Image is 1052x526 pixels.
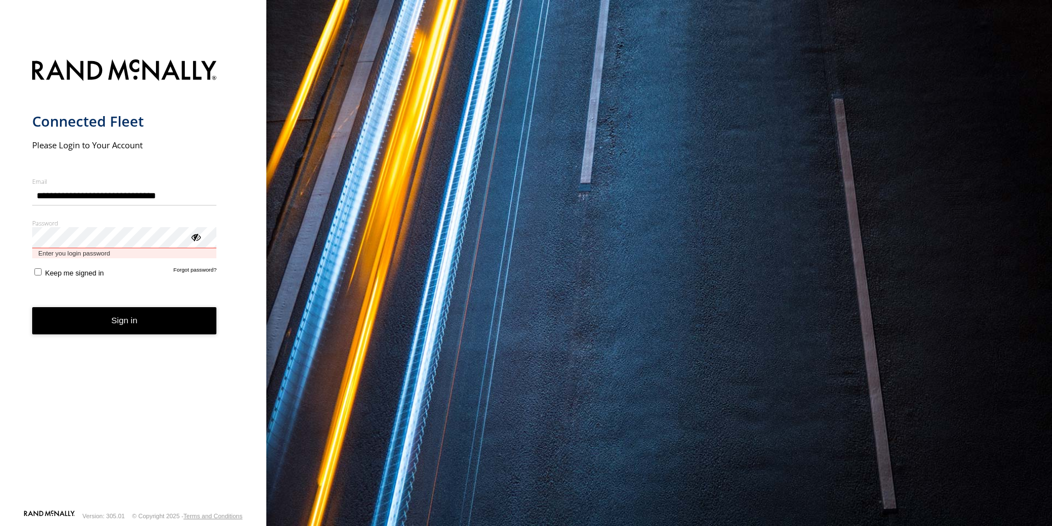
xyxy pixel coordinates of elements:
[32,219,217,227] label: Password
[32,112,217,131] h1: Connected Fleet
[32,139,217,151] h2: Please Login to Your Account
[32,177,217,186] label: Email
[34,268,42,275] input: Keep me signed in
[24,510,75,522] a: Visit our Website
[190,231,201,242] div: ViewPassword
[32,307,217,334] button: Sign in
[32,248,217,259] span: Enter you login password
[184,513,242,519] a: Terms and Conditions
[83,513,125,519] div: Version: 305.01
[174,267,217,277] a: Forgot password?
[45,269,104,277] span: Keep me signed in
[32,57,217,86] img: Rand McNally
[132,513,242,519] div: © Copyright 2025 -
[32,53,235,509] form: main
